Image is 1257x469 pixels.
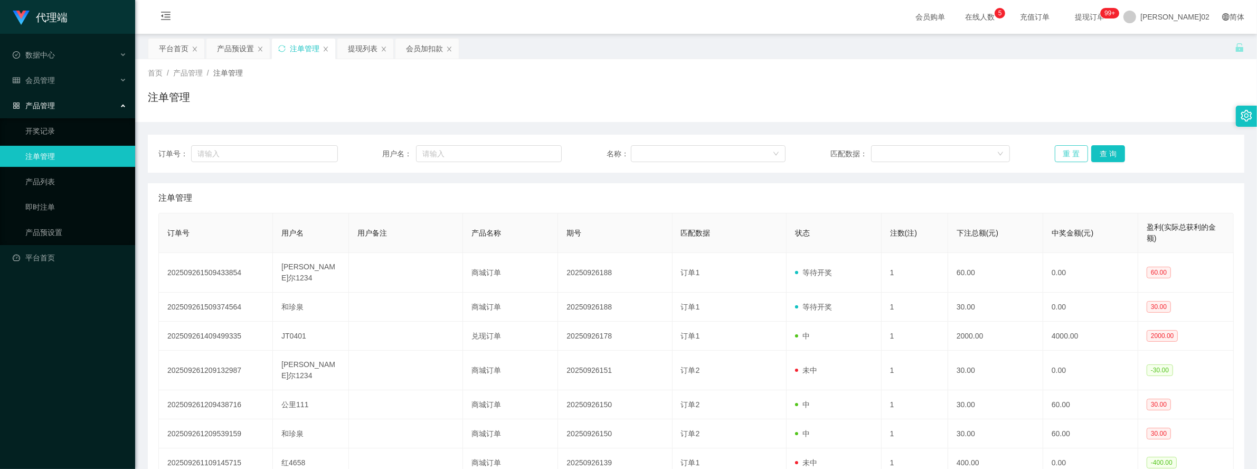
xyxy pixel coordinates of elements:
[1222,13,1230,21] i: 图标： global
[158,192,192,204] span: 注单管理
[1235,43,1244,52] i: 图标： 解锁
[890,229,917,237] span: 注数(注)
[463,390,558,419] td: 商城订单
[1147,428,1171,439] span: 30.00
[1147,399,1171,410] span: 30.00
[13,13,68,21] a: 代理端
[192,46,198,52] i: 图标： 关闭
[1075,13,1104,21] font: 提现订单
[957,229,998,237] span: 下注总额(元)
[13,51,20,59] i: 图标： check-circle-o
[681,458,700,467] span: 订单1
[13,247,127,268] a: 图标： 仪表板平台首页
[948,390,1043,419] td: 30.00
[948,322,1043,351] td: 2000.00
[159,253,273,293] td: 202509261509433854
[566,229,581,237] span: 期号
[463,419,558,448] td: 商城订单
[357,229,387,237] span: 用户备注
[1043,293,1138,322] td: 0.00
[1043,351,1138,390] td: 0.00
[257,46,263,52] i: 图标： 关闭
[471,229,501,237] span: 产品名称
[681,303,700,311] span: 订单1
[965,13,995,21] font: 在线人数
[607,148,631,160] span: 名称：
[348,39,377,59] div: 提现列表
[381,46,387,52] i: 图标： 关闭
[273,390,349,419] td: 公里111
[13,11,30,25] img: logo.9652507e.png
[273,253,349,293] td: [PERSON_NAME]尔1234
[25,76,55,85] font: 会员管理
[948,419,1043,448] td: 30.00
[882,322,948,351] td: 1
[882,253,948,293] td: 1
[25,146,127,167] a: 注单管理
[463,351,558,390] td: 商城订单
[802,332,810,340] font: 中
[159,39,188,59] div: 平台首页
[323,46,329,52] i: 图标： 关闭
[882,390,948,419] td: 1
[273,351,349,390] td: [PERSON_NAME]尔1234
[167,69,169,77] span: /
[167,229,190,237] span: 订单号
[25,101,55,110] font: 产品管理
[1043,253,1138,293] td: 0.00
[1147,223,1216,242] span: 盈利(实际总获利的金额)
[802,458,817,467] font: 未中
[416,145,562,162] input: 请输入
[558,253,672,293] td: 20250926188
[558,351,672,390] td: 20250926151
[273,419,349,448] td: 和珍泉
[159,419,273,448] td: 202509261209539159
[290,39,319,59] div: 注单管理
[882,293,948,322] td: 1
[13,102,20,109] i: 图标： AppStore-O
[1147,457,1177,468] span: -400.00
[281,229,304,237] span: 用户名
[998,8,1002,18] p: 5
[25,171,127,192] a: 产品列表
[1230,13,1244,21] font: 简体
[159,322,273,351] td: 202509261409499335
[446,46,452,52] i: 图标： 关闭
[1055,145,1089,162] button: 重 置
[1043,419,1138,448] td: 60.00
[217,39,254,59] div: 产品预设置
[1147,267,1171,278] span: 60.00
[1020,13,1050,21] font: 充值订单
[382,148,416,160] span: 用户名：
[948,253,1043,293] td: 60.00
[681,268,700,277] span: 订单1
[25,51,55,59] font: 数据中心
[213,69,243,77] span: 注单管理
[1147,301,1171,313] span: 30.00
[1043,390,1138,419] td: 60.00
[273,322,349,351] td: JT0401
[406,39,443,59] div: 会员加扣款
[802,303,832,311] font: 等待开奖
[882,419,948,448] td: 1
[159,390,273,419] td: 202509261209438716
[830,148,871,160] span: 匹配数据：
[159,351,273,390] td: 202509261209132987
[1241,110,1252,121] i: 图标： 设置
[159,293,273,322] td: 202509261509374564
[1147,330,1178,342] span: 2000.00
[191,145,338,162] input: 请输入
[882,351,948,390] td: 1
[273,293,349,322] td: 和珍泉
[148,1,184,34] i: 图标： menu-fold
[681,400,700,409] span: 订单2
[558,390,672,419] td: 20250926150
[13,77,20,84] i: 图标： table
[802,429,810,438] font: 中
[1100,8,1119,18] sup: 1207
[995,8,1005,18] sup: 5
[36,1,68,34] h1: 代理端
[463,322,558,351] td: 兑现订单
[25,196,127,218] a: 即时注单
[463,293,558,322] td: 商城订单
